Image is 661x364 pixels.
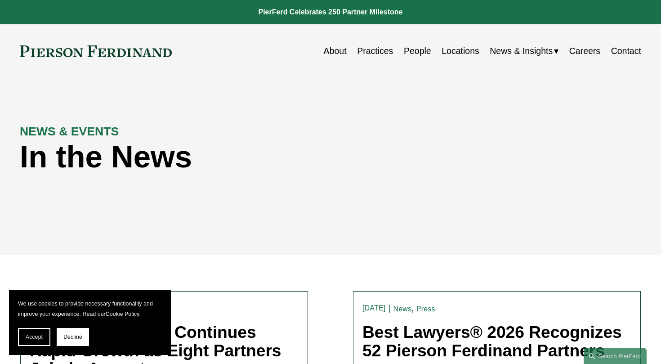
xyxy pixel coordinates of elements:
[106,311,139,317] a: Cookie Policy
[357,42,393,60] a: Practices
[324,42,347,60] a: About
[411,303,414,313] span: ,
[490,43,553,59] span: News & Insights
[490,42,558,60] a: folder dropdown
[20,125,119,138] strong: NEWS & EVENTS
[18,299,162,319] p: We use cookies to provide necessary functionality and improve your experience. Read our .
[569,42,600,60] a: Careers
[416,305,435,313] a: Press
[362,323,622,360] a: Best Lawyers® 2026 Recognizes 52 Pierson Ferdinand Partners
[442,42,479,60] a: Locations
[26,334,43,340] span: Accept
[404,42,431,60] a: People
[20,139,486,175] h1: In the News
[57,328,89,346] button: Decline
[18,328,50,346] button: Accept
[9,290,171,355] section: Cookie banner
[584,348,647,364] a: Search this site
[362,305,385,312] time: [DATE]
[393,305,411,313] a: News
[63,334,82,340] span: Decline
[611,42,641,60] a: Contact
